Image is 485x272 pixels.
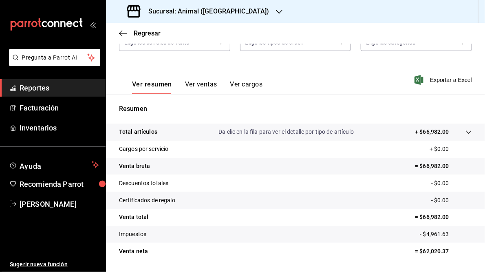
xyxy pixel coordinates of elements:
[20,122,99,133] span: Inventarios
[119,247,148,256] p: Venta neta
[132,80,262,94] div: navigation tabs
[20,179,99,190] span: Recomienda Parrot
[415,247,472,256] p: = $62,020.37
[416,75,472,85] button: Exportar a Excel
[119,230,146,239] p: Impuestos
[132,80,172,94] button: Ver resumen
[134,29,161,37] span: Regresar
[20,102,99,113] span: Facturación
[119,29,161,37] button: Regresar
[119,179,168,188] p: Descuentos totales
[20,199,99,210] span: [PERSON_NAME]
[415,128,449,136] p: + $66,982.00
[119,104,472,114] p: Resumen
[119,162,150,170] p: Venta bruta
[119,213,148,221] p: Venta total
[230,80,263,94] button: Ver cargos
[119,145,169,153] p: Cargos por servicio
[90,21,96,28] button: open_drawer_menu
[142,7,269,16] h3: Sucursal: Animal ([GEOGRAPHIC_DATA])
[9,49,100,66] button: Pregunta a Parrot AI
[10,260,99,269] span: Sugerir nueva función
[185,80,217,94] button: Ver ventas
[218,128,354,136] p: Da clic en la fila para ver el detalle por tipo de artículo
[20,82,99,93] span: Reportes
[119,128,157,136] p: Total artículos
[431,179,472,188] p: - $0.00
[415,213,472,221] p: = $66,982.00
[6,59,100,68] a: Pregunta a Parrot AI
[20,160,88,170] span: Ayuda
[119,196,175,205] p: Certificados de regalo
[431,196,472,205] p: - $0.00
[420,230,472,239] p: - $4,961.63
[430,145,472,153] p: + $0.00
[22,53,88,62] span: Pregunta a Parrot AI
[415,162,472,170] p: = $66,982.00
